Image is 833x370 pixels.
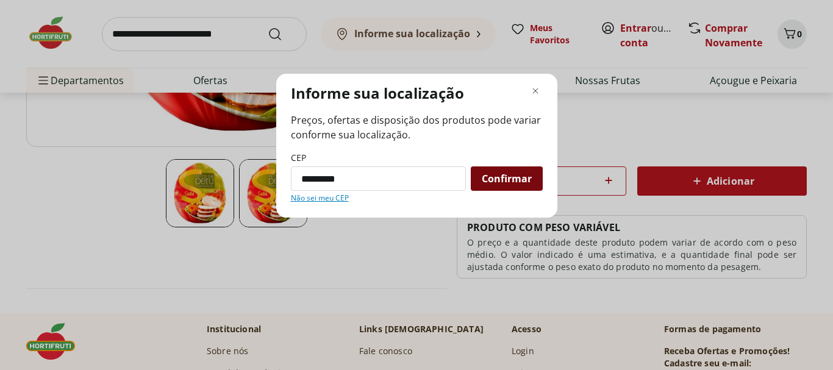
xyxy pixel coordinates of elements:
[471,166,543,191] button: Confirmar
[276,74,557,218] div: Modal de regionalização
[291,84,464,103] p: Informe sua localização
[482,174,532,183] span: Confirmar
[528,84,543,98] button: Fechar modal de regionalização
[291,152,306,164] label: CEP
[291,113,543,142] span: Preços, ofertas e disposição dos produtos pode variar conforme sua localização.
[291,193,349,203] a: Não sei meu CEP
